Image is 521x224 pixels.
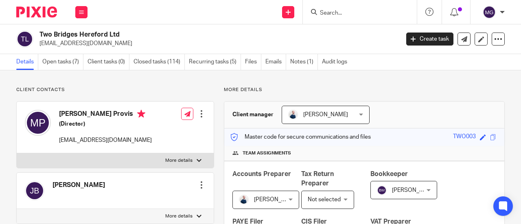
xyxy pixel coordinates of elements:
[232,111,274,119] h3: Client manager
[288,110,298,120] img: MC_T&CO-3.jpg
[39,30,323,39] h2: Two Bridges Hereford Ltd
[230,133,371,141] p: Master code for secure communications and files
[25,110,51,136] img: svg%3E
[243,150,291,157] span: Team assignments
[239,195,249,204] img: MC_T&CO-3.jpg
[232,171,291,177] span: Accounts Preparer
[59,120,152,128] h5: (Director)
[88,54,129,70] a: Client tasks (0)
[39,39,394,48] p: [EMAIL_ADDRESS][DOMAIN_NAME]
[254,197,299,202] span: [PERSON_NAME]
[16,30,33,48] img: svg%3E
[453,133,476,142] div: TWO003
[16,54,38,70] a: Details
[59,136,152,144] p: [EMAIL_ADDRESS][DOMAIN_NAME]
[377,185,387,195] img: svg%3E
[319,10,392,17] input: Search
[245,54,261,70] a: Files
[303,112,348,117] span: [PERSON_NAME]
[53,181,105,189] h4: [PERSON_NAME]
[290,54,318,70] a: Notes (1)
[25,181,44,200] img: svg%3E
[322,54,351,70] a: Audit logs
[483,6,496,19] img: svg%3E
[137,110,145,118] i: Primary
[301,171,334,187] span: Tax Return Preparer
[59,110,152,120] h4: [PERSON_NAME] Provis
[134,54,185,70] a: Closed tasks (114)
[392,187,437,193] span: [PERSON_NAME]
[406,33,453,46] a: Create task
[265,54,286,70] a: Emails
[42,54,83,70] a: Open tasks (7)
[16,7,57,17] img: Pixie
[16,87,214,93] p: Client contacts
[189,54,241,70] a: Recurring tasks (5)
[308,197,341,202] span: Not selected
[370,171,408,177] span: Bookkeeper
[165,157,193,164] p: More details
[224,87,505,93] p: More details
[165,213,193,220] p: More details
